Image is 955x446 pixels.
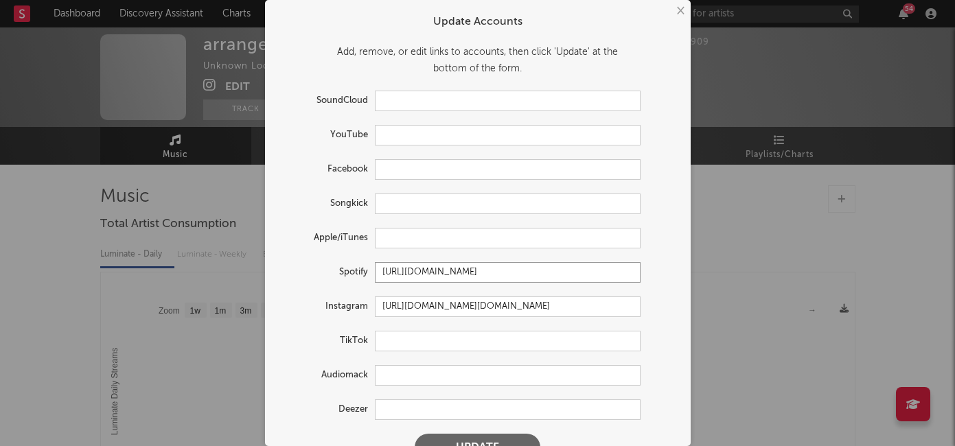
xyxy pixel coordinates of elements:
label: Spotify [279,264,375,281]
div: Update Accounts [279,14,677,30]
label: Audiomack [279,367,375,384]
label: Apple/iTunes [279,230,375,246]
label: TikTok [279,333,375,349]
button: × [672,3,687,19]
label: YouTube [279,127,375,143]
label: SoundCloud [279,93,375,109]
label: Facebook [279,161,375,178]
div: Add, remove, or edit links to accounts, then click 'Update' at the bottom of the form. [279,44,677,77]
label: Songkick [279,196,375,212]
label: Instagram [279,298,375,315]
label: Deezer [279,401,375,418]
